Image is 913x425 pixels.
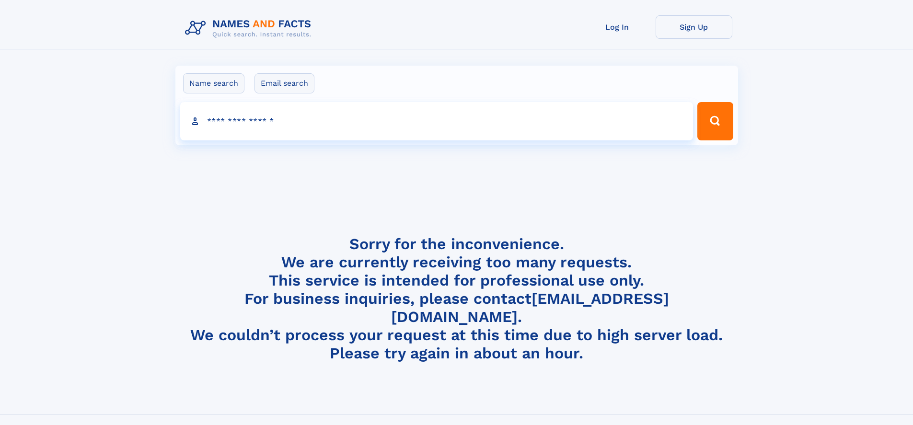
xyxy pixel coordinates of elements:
[579,15,656,39] a: Log In
[254,73,314,93] label: Email search
[391,289,669,326] a: [EMAIL_ADDRESS][DOMAIN_NAME]
[181,15,319,41] img: Logo Names and Facts
[656,15,732,39] a: Sign Up
[697,102,733,140] button: Search Button
[183,73,244,93] label: Name search
[181,235,732,363] h4: Sorry for the inconvenience. We are currently receiving too many requests. This service is intend...
[180,102,693,140] input: search input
